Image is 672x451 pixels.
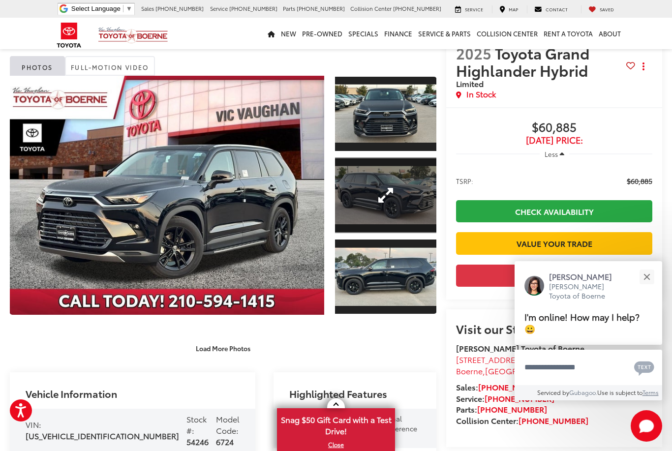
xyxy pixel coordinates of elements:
span: [DATE] Price: [456,135,652,145]
a: About [596,18,624,49]
img: Vic Vaughan Toyota of Boerne [98,27,168,44]
span: Service [465,6,483,12]
span: $60,885 [627,176,652,186]
a: Value Your Trade [456,232,652,254]
p: [PERSON_NAME] Toyota of Boerne [549,282,622,301]
span: [PHONE_NUMBER] [155,4,204,12]
span: Use is subject to [597,388,642,396]
span: dropdown dots [642,62,644,70]
a: Finance [381,18,415,49]
span: Serviced by [537,388,569,396]
a: Expand Photo 3 [335,239,436,315]
textarea: Type your message [515,350,662,385]
a: Collision Center [474,18,541,49]
h2: Visit our Store [456,322,652,335]
a: Contact [527,5,575,13]
svg: Text [634,360,654,376]
span: Contact [546,6,568,12]
span: $60,885 [456,120,652,135]
button: Chat with SMS [631,356,657,378]
span: Saved [600,6,614,12]
a: Terms [642,388,659,396]
a: Rent a Toyota [541,18,596,49]
a: [PHONE_NUMBER] [519,415,588,426]
a: My Saved Vehicles [581,5,621,13]
span: [US_VEHICLE_IDENTIFICATION_NUMBER] [26,430,179,441]
span: [PHONE_NUMBER] [297,4,345,12]
span: [PHONE_NUMBER] [393,4,441,12]
span: Service [210,4,228,12]
img: 2025 Toyota Grand Highlander Hybrid Limited [334,247,437,306]
span: Snag $50 Gift Card with a Test Drive! [278,409,394,439]
span: Select Language [71,5,121,12]
a: Full-Motion Video [65,56,155,76]
span: Boerne [456,365,483,376]
span: In Stock [466,89,496,100]
a: Pre-Owned [299,18,345,49]
img: 2025 Toyota Grand Highlander Hybrid Limited [7,75,328,316]
button: Toggle Chat Window [631,410,662,442]
span: ​ [123,5,123,12]
a: Home [265,18,278,49]
span: VIN: [26,419,41,430]
span: Stock #: [186,413,207,436]
a: Gubagoo. [569,388,597,396]
a: Check Availability [456,200,652,222]
span: 6724 [216,436,234,447]
span: TSRP: [456,176,473,186]
span: Toyota Grand Highlander Hybrid [456,42,591,81]
a: Expand Photo 2 [335,157,436,234]
a: Specials [345,18,381,49]
img: 2025 Toyota Grand Highlander Hybrid Limited [334,85,437,143]
a: [PHONE_NUMBER] [478,381,548,392]
button: Load More Photos [189,340,257,357]
span: , [456,365,591,376]
a: Expand Photo 1 [335,76,436,152]
span: [PHONE_NUMBER] [229,4,277,12]
span: Sales [141,4,154,12]
button: Close [636,266,657,287]
svg: Start Chat [631,410,662,442]
a: Map [492,5,525,13]
span: Limited [456,78,484,89]
a: [PHONE_NUMBER] [477,403,547,415]
span: ▼ [126,5,132,12]
strong: Collision Center: [456,415,588,426]
a: New [278,18,299,49]
h2: Highlighted Features [289,388,387,399]
span: [GEOGRAPHIC_DATA] [485,365,567,376]
a: Service & Parts: Opens in a new tab [415,18,474,49]
h2: Vehicle Information [26,388,117,399]
span: Map [509,6,518,12]
span: I'm online! How may I help? 😀 [524,310,640,335]
span: Collision Center [350,4,392,12]
a: Expand Photo 0 [10,76,324,315]
button: Less [540,145,569,163]
a: Photos [10,56,65,76]
img: Toyota [51,19,88,51]
p: [PERSON_NAME] [549,271,622,282]
a: Service [448,5,490,13]
span: Parts [283,4,295,12]
a: [STREET_ADDRESS] Boerne,[GEOGRAPHIC_DATA] 78006 [456,354,591,376]
button: Get Price Now [456,265,652,287]
span: 2025 [456,42,491,63]
strong: Parts: [456,403,547,415]
span: 54246 [186,436,209,447]
a: [PHONE_NUMBER] [485,392,554,404]
a: Select Language​ [71,5,132,12]
span: Less [545,150,558,158]
span: Model Code: [216,413,240,436]
strong: Sales: [456,381,548,392]
strong: Service: [456,392,554,404]
strong: [PERSON_NAME] Toyota of Boerne [456,342,584,354]
span: [STREET_ADDRESS] [456,354,527,365]
button: Actions [635,58,652,75]
div: Close[PERSON_NAME][PERSON_NAME] Toyota of BoerneI'm online! How may I help? 😀Type your messageCha... [515,261,662,400]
